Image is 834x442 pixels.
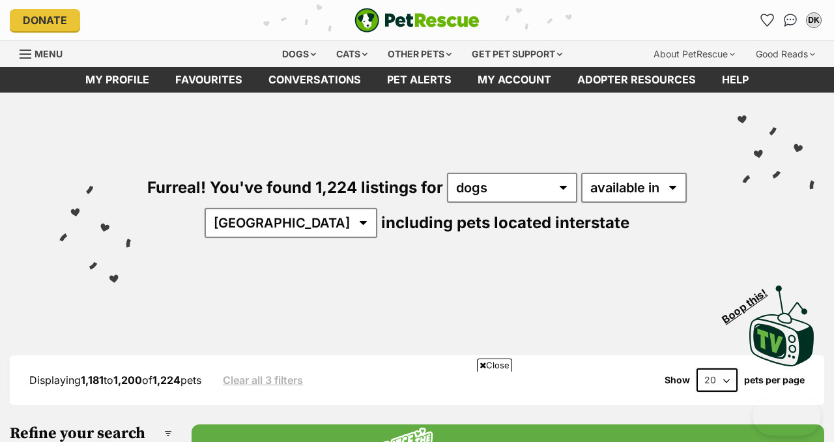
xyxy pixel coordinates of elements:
a: My account [465,67,564,93]
a: My profile [72,67,162,93]
div: About PetRescue [644,41,744,67]
div: DK [807,14,820,27]
label: pets per page [744,375,805,385]
img: PetRescue TV logo [749,286,814,366]
span: Menu [35,48,63,59]
div: Other pets [379,41,461,67]
span: Boop this! [720,278,780,325]
span: Furreal! You've found 1,224 listings for [147,178,443,197]
a: Menu [20,41,72,65]
div: Get pet support [463,41,571,67]
a: Conversations [780,10,801,31]
iframe: Advertisement [180,377,654,435]
span: including pets located interstate [381,213,629,232]
a: Favourites [756,10,777,31]
a: Adopter resources [564,67,709,93]
a: Favourites [162,67,255,93]
div: Dogs [273,41,325,67]
a: Help [709,67,762,93]
img: chat-41dd97257d64d25036548639549fe6c8038ab92f7586957e7f3b1b290dea8141.svg [784,14,798,27]
strong: 1,200 [113,374,142,387]
span: Displaying to of pets [29,374,201,387]
span: Close [477,359,512,372]
a: Boop this! [749,274,814,369]
a: PetRescue [354,8,480,33]
img: logo-e224e6f780fb5917bec1dbf3a21bbac754714ae5b6737aabdf751b685950b380.svg [354,8,480,33]
a: conversations [255,67,374,93]
div: Cats [327,41,377,67]
a: Donate [10,9,80,31]
span: Show [665,375,690,385]
button: My account [803,10,824,31]
ul: Account quick links [756,10,824,31]
strong: 1,224 [152,374,180,387]
iframe: Help Scout Beacon - Open [753,396,821,435]
strong: 1,181 [81,374,104,387]
div: Good Reads [747,41,824,67]
a: Pet alerts [374,67,465,93]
